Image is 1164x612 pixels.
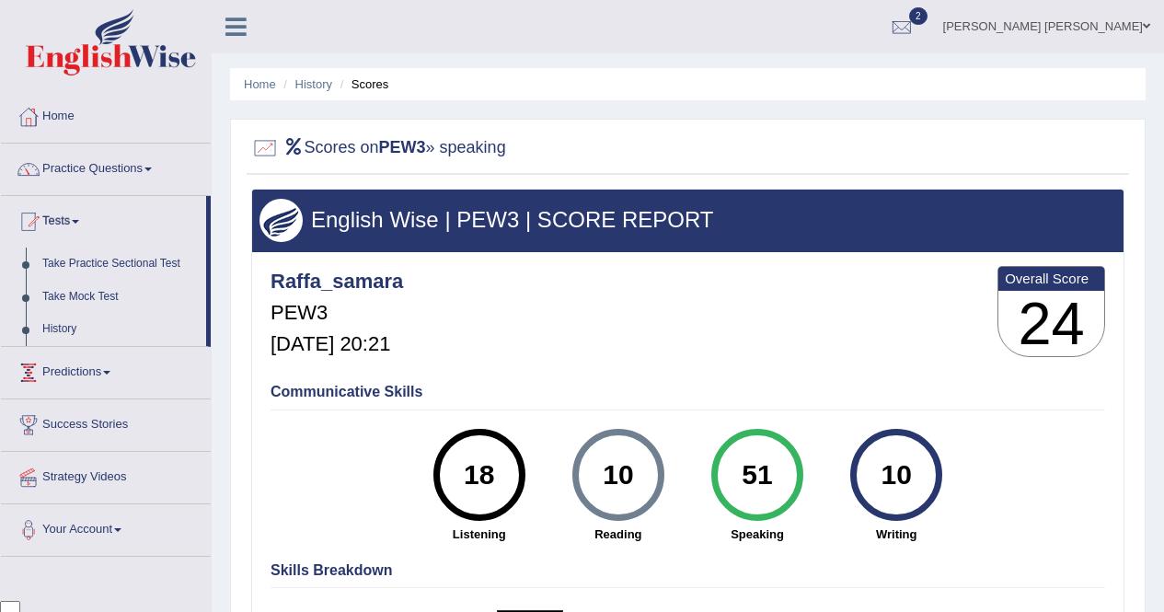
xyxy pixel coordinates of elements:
div: 51 [723,436,790,514]
a: Practice Questions [1,144,211,190]
a: Success Stories [1,399,211,445]
div: 18 [445,436,513,514]
a: History [295,77,332,91]
a: Take Mock Test [34,281,206,314]
li: Scores [336,75,389,93]
a: Predictions [1,347,211,393]
h4: Skills Breakdown [271,562,1105,579]
strong: Listening [419,525,539,543]
h3: 24 [998,291,1104,357]
b: Overall Score [1005,271,1098,286]
b: PEW3 [379,138,426,156]
div: 10 [584,436,651,514]
h3: English Wise | PEW3 | SCORE REPORT [259,208,1116,232]
a: Home [1,91,211,137]
a: Tests [1,196,206,242]
div: 10 [863,436,930,514]
a: Take Practice Sectional Test [34,248,206,281]
h2: Scores on » speaking [251,134,506,162]
h4: Communicative Skills [271,384,1105,400]
a: History [34,313,206,346]
h5: PEW3 [271,302,403,324]
a: Strategy Videos [1,452,211,498]
strong: Writing [836,525,957,543]
a: Your Account [1,504,211,550]
img: wings.png [259,199,303,242]
h5: [DATE] 20:21 [271,333,403,355]
strong: Reading [558,525,678,543]
h4: Raffa_samara [271,271,403,293]
a: Home [244,77,276,91]
strong: Speaking [697,525,817,543]
span: 2 [909,7,928,25]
